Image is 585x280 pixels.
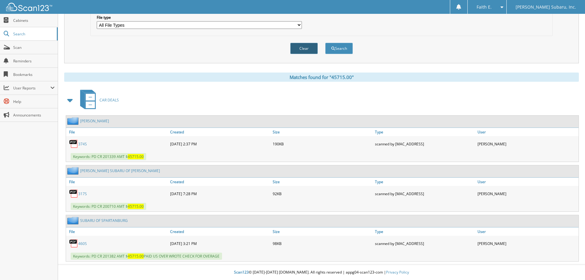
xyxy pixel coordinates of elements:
a: File [66,178,169,186]
span: CAR DEALS [99,97,119,103]
span: Keywords: PD CR 201382 AMT $ PAID US OVER WROTE CHECK FOR OVERAGE [71,253,222,260]
img: folder2.png [67,117,80,125]
span: 45715.00 [128,204,144,209]
a: Size [271,128,374,136]
button: Search [325,43,353,54]
a: [PERSON_NAME] SUBARU OF [PERSON_NAME] [80,168,160,173]
iframe: Chat Widget [554,250,585,280]
div: [PERSON_NAME] [476,237,579,250]
span: Scan123 [234,270,249,275]
span: 45715.00 [128,254,144,259]
span: Cabinets [13,18,55,23]
img: PDF.png [69,239,78,248]
span: Help [13,99,55,104]
a: CAR DEALS [76,88,119,112]
div: Matches found for "45715.00" [64,73,579,82]
a: 317S [78,191,87,196]
a: Size [271,227,374,236]
span: Bookmarks [13,72,55,77]
a: Created [169,227,271,236]
span: 45715.00 [128,154,144,159]
a: User [476,178,579,186]
div: scanned by [MAC_ADDRESS] [373,187,476,200]
a: 460S [78,241,87,246]
img: folder2.png [67,217,80,224]
div: 98KB [271,237,374,250]
div: [PERSON_NAME] [476,187,579,200]
div: scanned by [MAC_ADDRESS] [373,237,476,250]
a: Type [373,178,476,186]
div: scanned by [MAC_ADDRESS] [373,138,476,150]
span: Keywords: PD CR 201339 AMT $ [71,153,146,160]
a: File [66,227,169,236]
a: File [66,128,169,136]
span: [PERSON_NAME] Subaru, Inc. [516,5,576,9]
div: [DATE] 7:28 PM [169,187,271,200]
img: PDF.png [69,139,78,148]
img: scan123-logo-white.svg [6,3,52,11]
label: File type [97,15,302,20]
span: User Reports [13,85,50,91]
span: Keywords: PD CR 200710 AMT $ [71,203,146,210]
a: [PERSON_NAME] [80,118,109,124]
a: Privacy Policy [386,270,409,275]
span: Announcements [13,112,55,118]
span: Reminders [13,58,55,64]
div: © [DATE]-[DATE] [DOMAIN_NAME]. All rights reserved | appg04-scan123-com | [58,265,585,280]
span: Search [13,31,54,37]
span: Faith E. [477,5,492,9]
a: Type [373,227,476,236]
div: [DATE] 2:37 PM [169,138,271,150]
a: SUBARU OF SPARTANBURG [80,218,128,223]
img: PDF.png [69,189,78,198]
div: [DATE] 3:21 PM [169,237,271,250]
a: Size [271,178,374,186]
a: Created [169,128,271,136]
a: User [476,128,579,136]
button: Clear [290,43,318,54]
a: User [476,227,579,236]
div: [PERSON_NAME] [476,138,579,150]
a: 374S [78,141,87,147]
span: Scan [13,45,55,50]
div: 190KB [271,138,374,150]
a: Created [169,178,271,186]
img: folder2.png [67,167,80,175]
div: 92KB [271,187,374,200]
a: Type [373,128,476,136]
